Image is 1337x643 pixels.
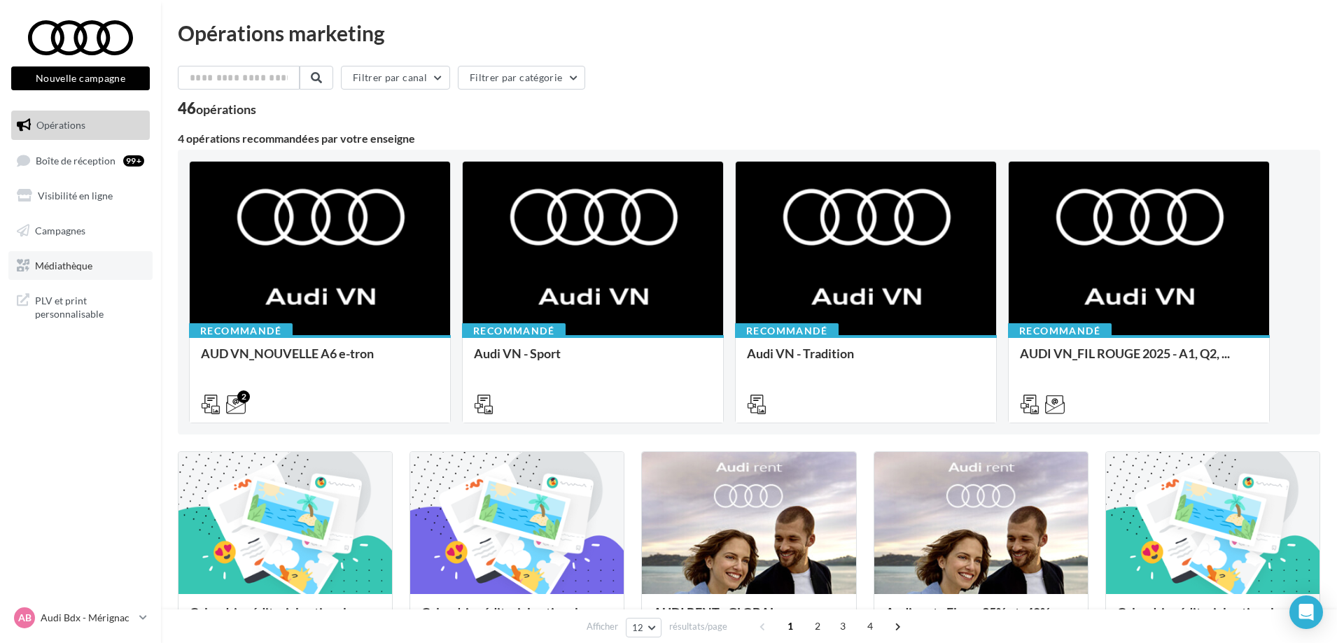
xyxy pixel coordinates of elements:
span: Médiathèque [35,259,92,271]
div: 99+ [123,155,144,167]
span: Boîte de réception [36,154,115,166]
div: Recommandé [462,323,566,339]
span: 4 [859,615,881,637]
span: Calendrier éditorial national : se... [190,605,375,620]
a: Campagnes [8,216,153,246]
div: Opérations marketing [178,22,1320,43]
span: AUD VN_NOUVELLE A6 e-tron [201,346,374,361]
div: Open Intercom Messenger [1289,595,1323,629]
a: PLV et print personnalisable [8,285,153,327]
span: AB [18,611,31,625]
div: 2 [237,390,250,403]
a: Visibilité en ligne [8,181,153,211]
span: 3 [832,615,854,637]
a: Opérations [8,111,153,140]
a: AB Audi Bdx - Mérignac [11,605,150,631]
div: 4 opérations recommandées par votre enseigne [178,133,1320,144]
a: Boîte de réception99+ [8,146,153,176]
span: résultats/page [669,620,727,633]
span: Calendrier éditorial national : se... [1117,605,1303,620]
div: Recommandé [735,323,839,339]
div: Recommandé [189,323,293,339]
a: Médiathèque [8,251,153,281]
div: 46 [178,101,256,116]
span: 2 [806,615,829,637]
button: Filtrer par catégorie [458,66,585,90]
p: Audi Bdx - Mérignac [41,611,134,625]
span: Opérations [36,119,85,131]
span: PLV et print personnalisable [35,291,144,321]
span: Audi VN - Tradition [747,346,854,361]
div: Recommandé [1008,323,1112,339]
span: Audi VN - Sport [474,346,561,361]
span: 1 [779,615,801,637]
span: Calendrier éditorial national : se... [421,605,607,620]
span: Visibilité en ligne [38,190,113,202]
div: opérations [196,103,256,115]
button: Nouvelle campagne [11,66,150,90]
button: Filtrer par canal [341,66,450,90]
span: Afficher [587,620,618,633]
button: 12 [626,618,661,637]
span: 12 [632,622,644,633]
span: AUDI VN_FIL ROUGE 2025 - A1, Q2, ... [1020,346,1230,361]
span: Campagnes [35,225,85,236]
